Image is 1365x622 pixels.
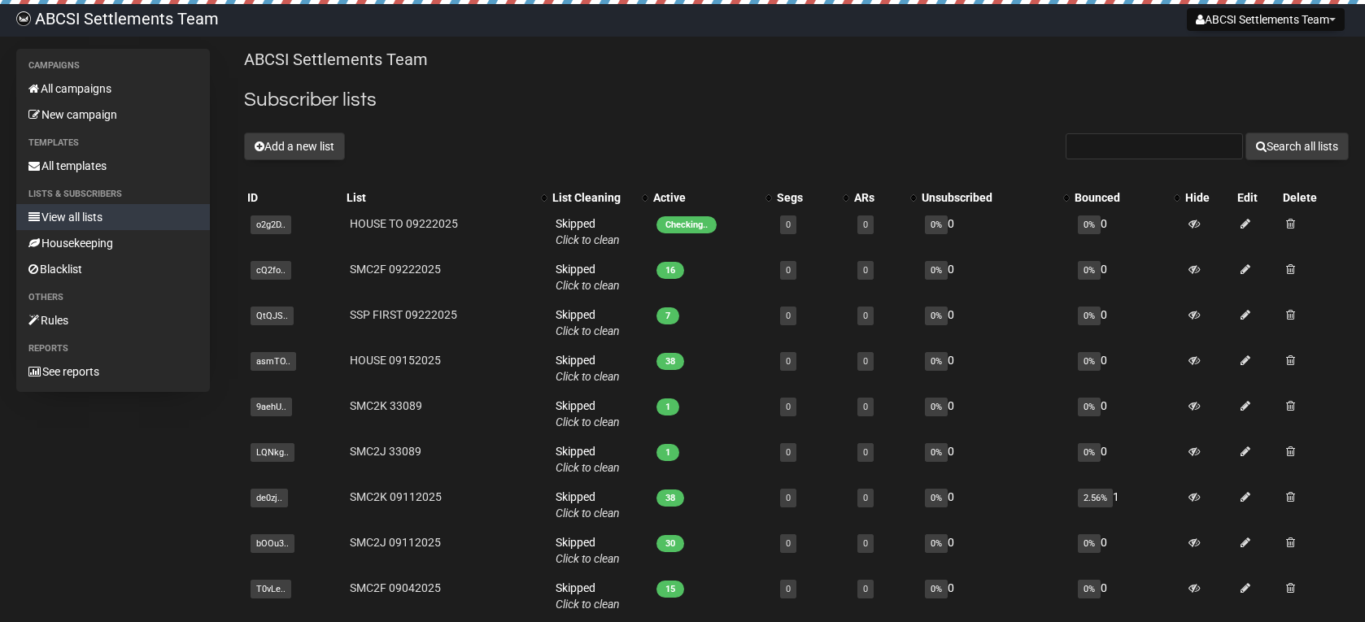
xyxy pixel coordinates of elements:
a: 0 [863,356,868,367]
span: 1 [656,444,679,461]
a: 0 [786,584,791,594]
span: 0% [925,215,948,234]
th: Segs: No sort applied, activate to apply an ascending sort [774,186,851,209]
div: List Cleaning [552,189,634,206]
img: 818717fe0d1a93967a8360cf1c6c54c8 [16,11,31,26]
div: Hide [1185,189,1231,206]
span: Skipped [556,263,620,292]
span: 0% [1078,443,1101,462]
a: 0 [863,584,868,594]
li: Campaigns [16,56,210,76]
td: 0 [918,528,1071,573]
span: asmTO.. [251,352,296,371]
td: 0 [918,209,1071,254]
th: ID: No sort applied, sorting is disabled [244,186,343,209]
p: ABCSI Settlements Team [244,49,1349,71]
span: Skipped [556,445,620,474]
a: Click to clean [556,279,620,292]
td: 0 [1071,437,1182,482]
th: ARs: No sort applied, activate to apply an ascending sort [851,186,918,209]
span: Skipped [556,399,620,428]
th: Unsubscribed: No sort applied, activate to apply an ascending sort [918,186,1071,209]
a: Click to clean [556,507,620,520]
a: 0 [786,493,791,503]
span: 0% [1078,534,1101,553]
a: 0 [786,402,791,412]
a: HOUSE 09152025 [350,354,441,367]
a: Click to clean [556,370,620,383]
a: All campaigns [16,76,210,102]
a: View all lists [16,204,210,230]
span: 0% [925,443,948,462]
td: 0 [918,254,1071,300]
span: Skipped [556,581,620,611]
span: QtQJS.. [251,307,294,325]
a: 0 [786,265,791,276]
button: Search all lists [1245,133,1349,160]
span: 0% [1078,352,1101,371]
span: 0% [925,580,948,598]
div: Bounced [1075,189,1166,206]
span: 15 [656,581,684,598]
td: 0 [918,300,1071,346]
a: 0 [863,538,868,549]
button: ABCSI Settlements Team [1187,8,1345,31]
span: 0% [925,489,948,507]
a: 0 [786,356,791,367]
h2: Subscriber lists [244,85,1349,115]
span: 0% [925,398,948,416]
th: List Cleaning: No sort applied, activate to apply an ascending sort [549,186,650,209]
a: Blacklist [16,256,210,282]
span: 16 [656,262,684,279]
a: SMC2F 09222025 [350,263,441,276]
td: 0 [1071,209,1182,254]
th: Hide: No sort applied, sorting is disabled [1182,186,1234,209]
a: 0 [786,220,791,230]
th: Delete: No sort applied, sorting is disabled [1280,186,1349,209]
a: SSP FIRST 09222025 [350,308,457,321]
a: 0 [863,265,868,276]
td: 0 [1071,391,1182,437]
a: SMC2F 09042025 [350,581,441,594]
a: 0 [863,447,868,458]
td: 0 [918,346,1071,391]
span: cQ2fo.. [251,261,291,280]
a: Click to clean [556,461,620,474]
a: SMC2J 33089 [350,445,421,458]
a: 0 [863,220,868,230]
a: 0 [863,493,868,503]
div: Active [653,189,758,206]
span: 0% [1078,215,1101,234]
li: Templates [16,133,210,153]
div: Unsubscribed [922,189,1055,206]
span: 0% [1078,398,1101,416]
span: 7 [656,307,679,324]
span: Skipped [556,354,620,383]
span: Checking.. [656,216,717,233]
a: New campaign [16,102,210,128]
li: Lists & subscribers [16,185,210,204]
span: 0% [925,534,948,553]
th: Edit: No sort applied, sorting is disabled [1234,186,1280,209]
span: 0% [925,352,948,371]
th: Bounced: No sort applied, activate to apply an ascending sort [1071,186,1182,209]
td: 0 [1071,573,1182,619]
button: Add a new list [244,133,345,160]
td: 1 [1071,482,1182,528]
a: SMC2K 33089 [350,399,422,412]
div: ARs [854,189,902,206]
span: 38 [656,489,684,507]
a: Click to clean [556,552,620,565]
span: 0% [1078,580,1101,598]
span: 30 [656,535,684,552]
td: 0 [1071,300,1182,346]
th: List: No sort applied, activate to apply an ascending sort [343,186,549,209]
span: 0% [1078,307,1101,325]
span: Skipped [556,490,620,520]
a: 0 [863,311,868,321]
div: List [347,189,533,206]
span: Skipped [556,536,620,565]
span: bOOu3.. [251,534,294,553]
li: Reports [16,339,210,359]
span: 2.56% [1078,489,1113,507]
